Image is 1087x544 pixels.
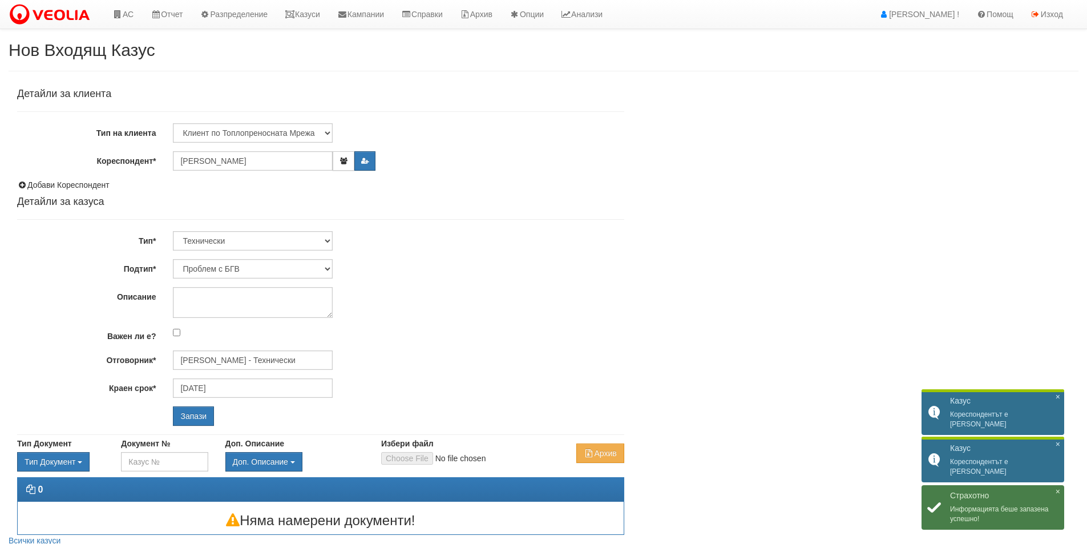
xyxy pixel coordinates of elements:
[121,438,170,449] label: Документ №
[950,491,1058,501] h2: Страхотно
[25,457,75,466] span: Тип Документ
[1056,392,1060,402] span: ×
[922,485,1064,530] div: Информацията беше запазена успешно!
[576,444,624,463] button: Архив
[173,406,214,426] input: Запази
[950,396,1058,406] h2: Казус
[9,378,164,394] label: Краен срок*
[17,88,624,100] h4: Детайли за клиента
[17,196,624,208] h4: Детайли за казуса
[38,485,43,494] strong: 0
[173,350,333,370] input: Търсене по Име / Имейл
[17,452,104,472] div: Двоен клик, за изчистване на избраната стойност.
[233,457,288,466] span: Доп. Описание
[922,390,1064,435] div: Кореспондентът е [PERSON_NAME]
[9,350,164,366] label: Отговорник*
[9,259,164,275] label: Подтип*
[121,452,208,472] input: Казус №
[9,327,164,342] label: Важен ли е?
[17,179,624,191] div: Добави Кореспондент
[17,438,72,449] label: Тип Документ
[9,41,1078,59] h2: Нов Входящ Казус
[9,151,164,167] label: Кореспондент*
[9,123,164,139] label: Тип на клиента
[18,513,624,528] h3: Няма намерени документи!
[381,438,434,449] label: Избери файл
[225,452,364,472] div: Двоен клик, за изчистване на избраната стойност.
[1056,440,1060,449] span: ×
[173,151,333,171] input: ЕГН/Име/Адрес/Аб.№/Парт.№/Тел./Email
[225,438,284,449] label: Доп. Описание
[173,378,333,398] input: Търсене по Име / Имейл
[9,3,95,27] img: VeoliaLogo.png
[9,287,164,303] label: Описание
[922,438,1064,482] div: Кореспондентът е [PERSON_NAME]
[950,444,1058,453] h2: Казус
[225,452,302,472] button: Доп. Описание
[17,452,90,472] button: Тип Документ
[1056,487,1060,497] span: ×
